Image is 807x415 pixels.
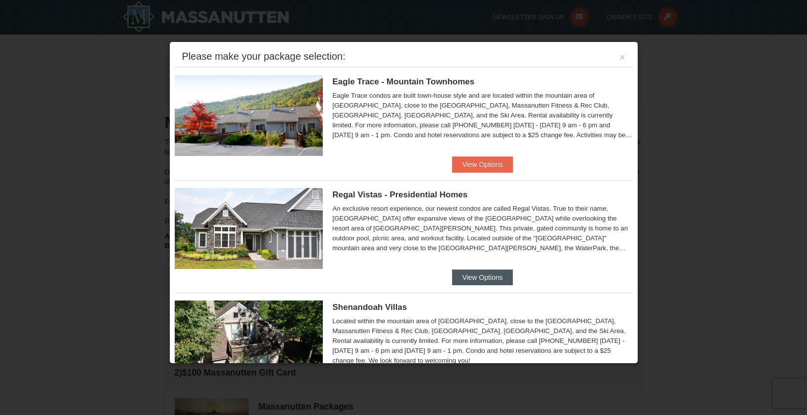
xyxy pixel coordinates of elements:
[619,52,625,62] button: ×
[182,51,346,61] div: Please make your package selection:
[452,156,512,172] button: View Options
[452,269,512,285] button: View Options
[175,301,323,381] img: 19219019-2-e70bf45f.jpg
[333,204,633,253] div: An exclusive resort experience, our newest condos are called Regal Vistas. True to their name, [G...
[333,190,468,199] span: Regal Vistas - Presidential Homes
[333,91,633,140] div: Eagle Trace condos are built town-house style and are located within the mountain area of [GEOGRA...
[175,75,323,156] img: 19218983-1-9b289e55.jpg
[333,77,475,86] span: Eagle Trace - Mountain Townhomes
[333,302,407,312] span: Shenandoah Villas
[333,316,633,366] div: Located within the mountain area of [GEOGRAPHIC_DATA], close to the [GEOGRAPHIC_DATA], Massanutte...
[175,188,323,269] img: 19218991-1-902409a9.jpg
